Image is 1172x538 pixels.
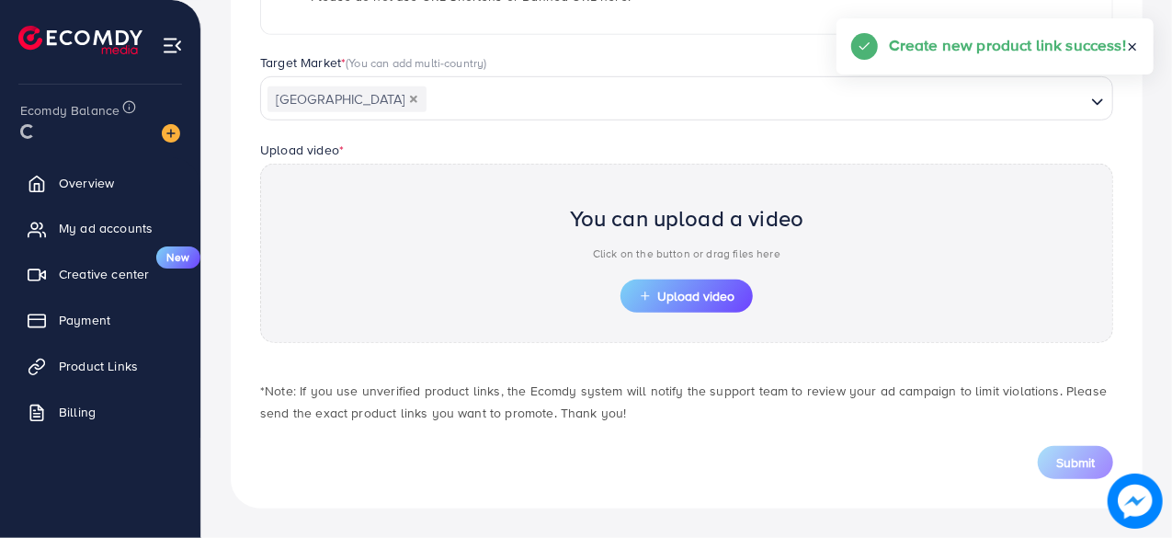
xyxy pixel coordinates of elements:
span: Product Links [59,357,138,375]
p: Click on the button or drag files here [570,243,804,265]
img: image [1108,474,1163,529]
span: Billing [59,403,96,421]
span: [GEOGRAPHIC_DATA] [267,86,427,112]
span: Ecomdy Balance [20,101,119,120]
span: Submit [1056,453,1095,472]
a: Creative centerNew [14,256,187,292]
input: Search for option [428,86,1084,114]
a: My ad accounts [14,210,187,246]
span: Payment [59,311,110,329]
button: Upload video [620,280,753,313]
button: Submit [1038,446,1113,479]
span: Overview [59,174,114,192]
a: Overview [14,165,187,201]
a: Billing [14,394,187,430]
img: menu [162,35,183,56]
span: My ad accounts [59,219,153,237]
img: image [162,124,180,143]
span: Creative center [59,265,149,283]
div: Search for option [260,76,1113,120]
label: Upload video [260,141,344,159]
h5: Create new product link success! [889,33,1126,57]
span: Upload video [639,290,734,303]
label: Target Market [260,53,487,72]
span: New [156,246,200,269]
a: Payment [14,302,187,338]
p: *Note: If you use unverified product links, the Ecomdy system will notify the support team to rev... [260,380,1113,424]
button: Deselect Pakistan [409,95,418,104]
a: Product Links [14,348,187,384]
h2: You can upload a video [570,205,804,232]
img: logo [18,26,142,54]
span: (You can add multi-country) [346,54,486,71]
